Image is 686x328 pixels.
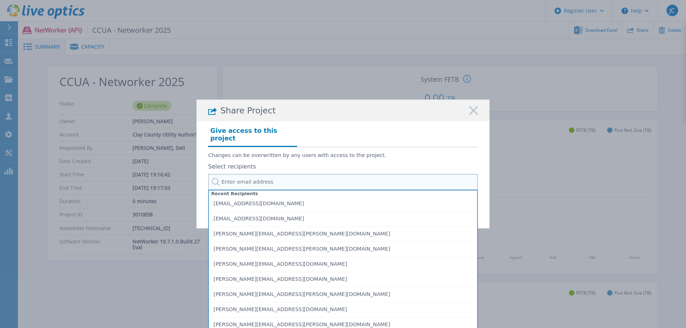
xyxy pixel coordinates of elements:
li: [EMAIL_ADDRESS][DOMAIN_NAME] [212,197,474,212]
h4: Give access to this project [208,125,297,147]
p: Changes can be overwritten by any users with access to the project. [208,152,478,158]
li: [PERSON_NAME][EMAIL_ADDRESS][DOMAIN_NAME] [212,302,474,318]
input: Enter email address [208,174,478,190]
li: [PERSON_NAME][EMAIL_ADDRESS][PERSON_NAME][DOMAIN_NAME] [212,287,474,302]
li: [PERSON_NAME][EMAIL_ADDRESS][DOMAIN_NAME] [212,257,474,272]
span: Recent Recipients [209,189,260,199]
li: [PERSON_NAME][EMAIL_ADDRESS][PERSON_NAME][DOMAIN_NAME] [212,227,474,242]
li: [EMAIL_ADDRESS][DOMAIN_NAME] [212,212,474,227]
span: Share Project [220,106,276,116]
label: Select recipients [208,163,478,170]
li: [PERSON_NAME][EMAIL_ADDRESS][PERSON_NAME][DOMAIN_NAME] [212,242,474,257]
li: [PERSON_NAME][EMAIL_ADDRESS][DOMAIN_NAME] [212,272,474,287]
